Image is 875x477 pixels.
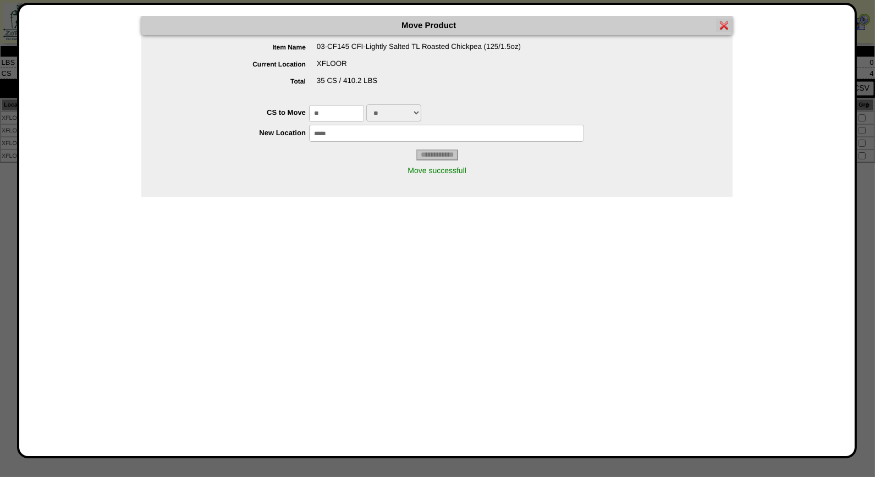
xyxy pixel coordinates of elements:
[163,60,317,68] label: Current Location
[163,129,309,137] label: New Location
[141,160,733,180] div: Move successfull
[163,76,733,93] div: 35 CS / 410.2 LBS
[163,43,317,51] label: Item Name
[163,59,733,76] div: XFLOOR
[163,108,309,117] label: CS to Move
[163,42,733,59] div: 03-CF145 CFI-Lightly Salted TL Roasted Chickpea (125/1.5oz)
[163,77,317,85] label: Total
[720,21,729,30] img: error.gif
[141,16,733,35] div: Move Product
